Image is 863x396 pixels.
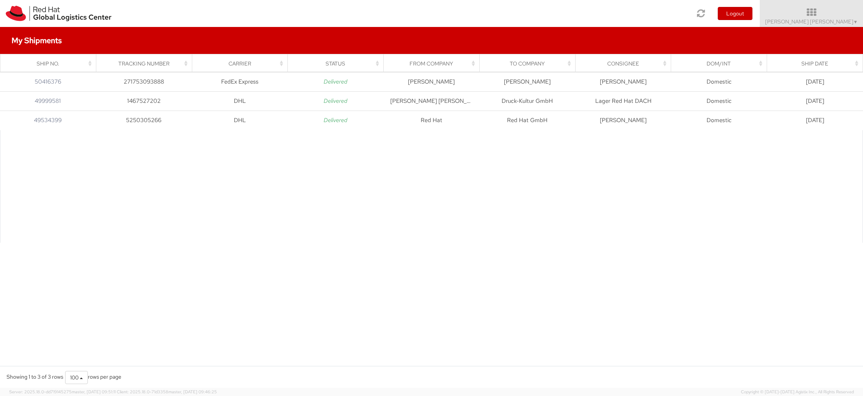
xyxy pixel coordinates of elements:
[384,92,480,111] td: [PERSON_NAME] [PERSON_NAME]
[479,72,575,92] td: [PERSON_NAME]
[96,92,192,111] td: 1467527202
[295,60,381,67] div: Status
[34,116,62,124] a: 49534399
[391,60,477,67] div: From Company
[7,373,63,380] span: Showing 1 to 3 of 3 rows
[117,389,217,394] span: Client: 2025.18.0-71d3358
[741,389,854,395] span: Copyright © [DATE]-[DATE] Agistix Inc., All Rights Reserved
[575,111,671,130] td: [PERSON_NAME]
[35,78,61,86] a: 50416376
[65,371,88,384] button: 100
[199,60,285,67] div: Carrier
[767,72,863,92] td: [DATE]
[192,92,288,111] td: DHL
[324,78,348,86] i: Delivered
[103,60,189,67] div: Tracking Number
[35,97,61,105] a: 49999581
[96,72,192,92] td: 271753093888
[168,389,217,394] span: master, [DATE] 09:46:25
[671,92,767,111] td: Domestic
[575,72,671,92] td: [PERSON_NAME]
[70,374,79,381] span: 100
[678,60,764,67] div: Dom/Int
[767,111,863,130] td: [DATE]
[12,36,62,45] h4: My Shipments
[767,92,863,111] td: [DATE]
[65,371,121,384] div: rows per page
[384,111,480,130] td: Red Hat
[774,60,860,67] div: Ship Date
[72,389,116,394] span: master, [DATE] 09:51:11
[324,116,348,124] i: Delivered
[486,60,573,67] div: To Company
[671,111,767,130] td: Domestic
[671,72,767,92] td: Domestic
[96,111,192,130] td: 5250305266
[479,111,575,130] td: Red Hat GmbH
[192,111,288,130] td: DHL
[9,389,116,394] span: Server: 2025.18.0-dd719145275
[324,97,348,105] i: Delivered
[7,60,94,67] div: Ship No.
[765,18,858,25] span: [PERSON_NAME] [PERSON_NAME]
[575,92,671,111] td: Lager Red Hat DACH
[479,92,575,111] td: Druck-Kultur GmbH
[853,19,858,25] span: ▼
[6,6,111,21] img: rh-logistics-00dfa346123c4ec078e1.svg
[582,60,668,67] div: Consignee
[384,72,480,92] td: [PERSON_NAME]
[718,7,752,20] button: Logout
[192,72,288,92] td: FedEx Express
